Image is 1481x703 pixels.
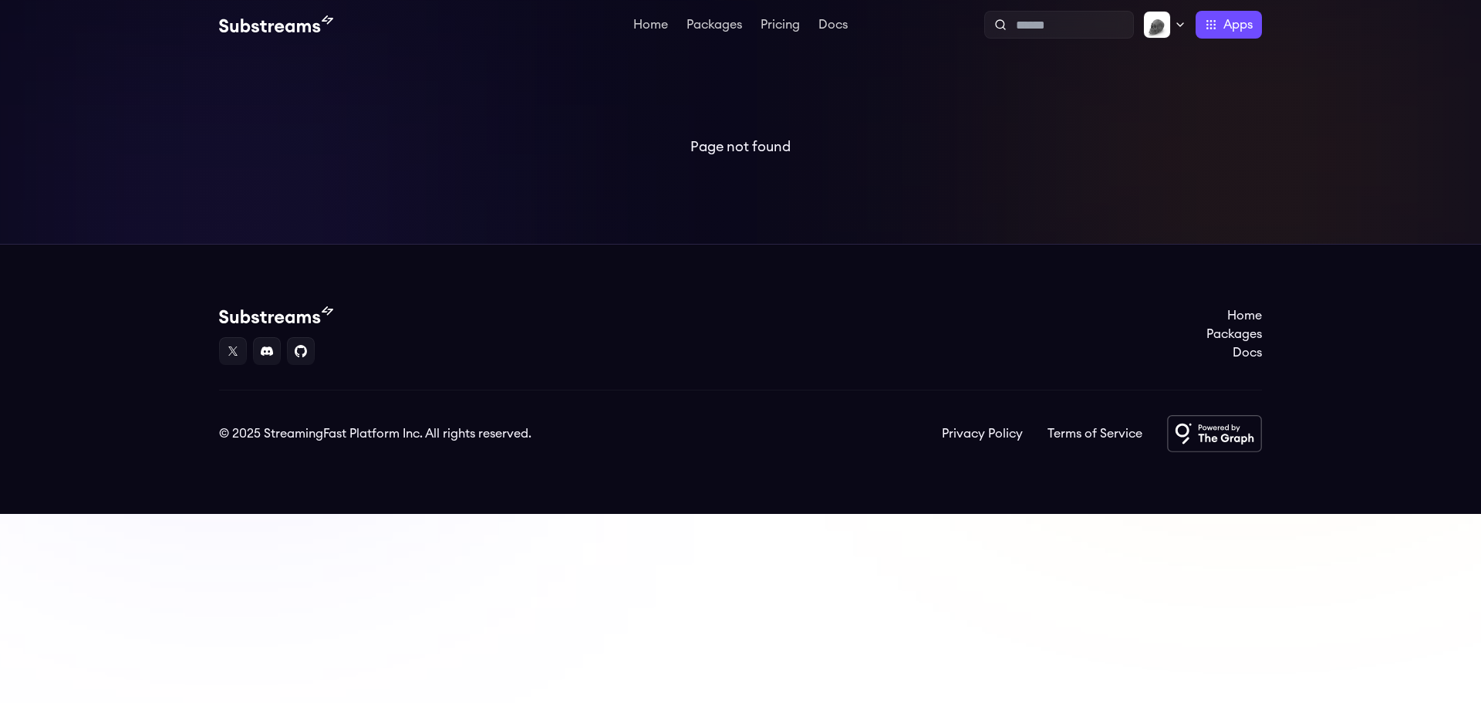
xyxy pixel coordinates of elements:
[757,19,803,34] a: Pricing
[1047,424,1142,443] a: Terms of Service
[630,19,671,34] a: Home
[1143,11,1171,39] img: Profile
[1167,415,1262,452] img: Powered by The Graph
[219,15,333,34] img: Substream's logo
[1206,343,1262,362] a: Docs
[815,19,851,34] a: Docs
[1206,325,1262,343] a: Packages
[942,424,1023,443] a: Privacy Policy
[1223,15,1253,34] span: Apps
[690,136,791,157] p: Page not found
[683,19,745,34] a: Packages
[219,306,333,325] img: Substream's logo
[1206,306,1262,325] a: Home
[219,424,531,443] div: © 2025 StreamingFast Platform Inc. All rights reserved.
